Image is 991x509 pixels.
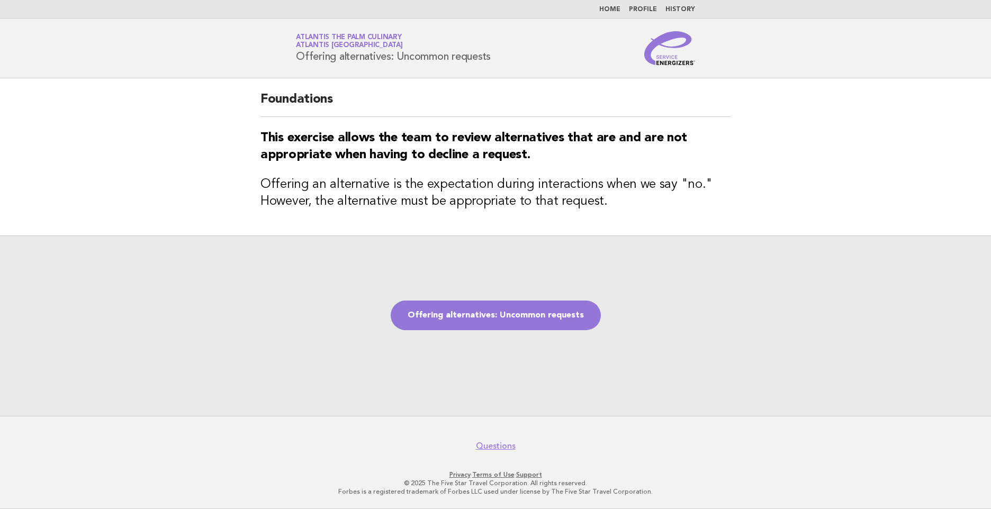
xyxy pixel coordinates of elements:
[476,441,516,451] a: Questions
[260,176,731,210] h3: Offering an alternative is the expectation during interactions when we say "no." However, the alt...
[172,470,819,479] p: · ·
[296,34,403,49] a: Atlantis The Palm CulinaryAtlantis [GEOGRAPHIC_DATA]
[296,42,403,49] span: Atlantis [GEOGRAPHIC_DATA]
[172,479,819,487] p: © 2025 The Five Star Travel Corporation. All rights reserved.
[449,471,471,478] a: Privacy
[599,6,620,13] a: Home
[260,91,731,117] h2: Foundations
[665,6,695,13] a: History
[516,471,542,478] a: Support
[172,487,819,496] p: Forbes is a registered trademark of Forbes LLC used under license by The Five Star Travel Corpora...
[644,31,695,65] img: Service Energizers
[296,34,491,62] h1: Offering alternatives: Uncommon requests
[472,471,515,478] a: Terms of Use
[260,132,687,161] strong: This exercise allows the team to review alternatives that are and are not appropriate when having...
[391,301,601,330] a: Offering alternatives: Uncommon requests
[629,6,657,13] a: Profile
